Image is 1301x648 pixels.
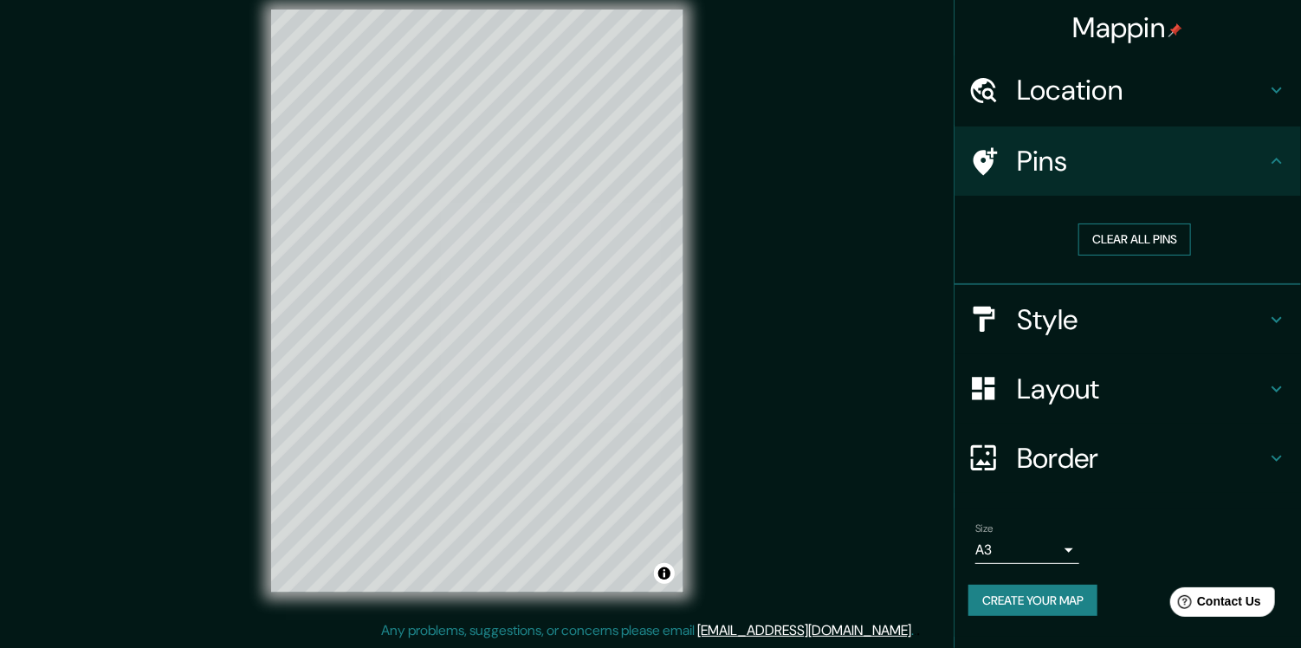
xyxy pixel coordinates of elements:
[975,536,1079,564] div: A3
[1168,23,1182,37] img: pin-icon.png
[1017,372,1266,406] h4: Layout
[1017,302,1266,337] h4: Style
[975,521,994,535] label: Size
[381,620,914,641] p: Any problems, suggestions, or concerns please email .
[955,424,1301,493] div: Border
[955,55,1301,125] div: Location
[1017,144,1266,178] h4: Pins
[914,620,916,641] div: .
[1073,10,1183,45] h4: Mappin
[1017,73,1266,107] h4: Location
[697,621,911,639] a: [EMAIL_ADDRESS][DOMAIN_NAME]
[654,563,675,584] button: Toggle attribution
[1078,224,1191,256] button: Clear all pins
[916,620,920,641] div: .
[955,285,1301,354] div: Style
[955,354,1301,424] div: Layout
[968,585,1097,617] button: Create your map
[955,126,1301,196] div: Pins
[1017,441,1266,476] h4: Border
[1147,580,1282,629] iframe: Help widget launcher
